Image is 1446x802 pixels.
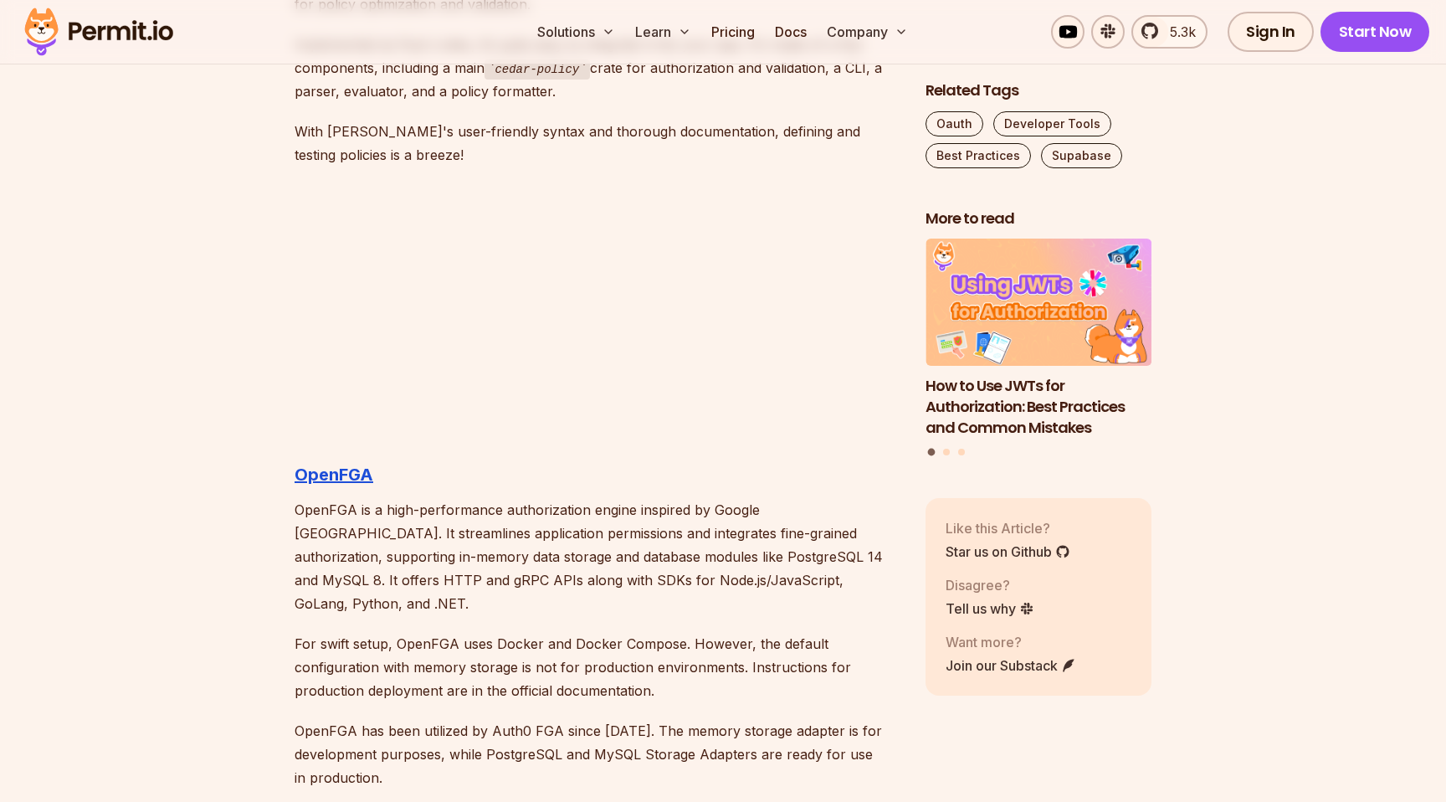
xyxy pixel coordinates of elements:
[946,599,1034,619] a: Tell us why
[768,15,813,49] a: Docs
[1160,22,1196,42] span: 5.3k
[295,498,899,615] p: OpenFGA is a high-performance authorization engine inspired by Google [GEOGRAPHIC_DATA]. It strea...
[926,239,1151,367] img: How to Use JWTs for Authorization: Best Practices and Common Mistakes
[295,120,899,167] p: With [PERSON_NAME]'s user-friendly syntax and thorough documentation, defining and testing polici...
[1131,15,1208,49] a: 5.3k
[926,143,1031,168] a: Best Practices
[926,80,1151,101] h2: Related Tags
[926,239,1151,459] div: Posts
[295,719,899,789] p: OpenFGA has been utilized by Auth0 FGA since [DATE]. The memory storage adapter is for developmen...
[946,518,1070,538] p: Like this Article?
[1320,12,1430,52] a: Start Now
[943,449,950,455] button: Go to slide 2
[928,449,936,456] button: Go to slide 1
[820,15,915,49] button: Company
[1228,12,1314,52] a: Sign In
[946,655,1076,676] a: Join our Substack
[1041,143,1122,168] a: Supabase
[946,542,1070,562] a: Star us on Github
[926,111,983,136] a: Oauth
[958,449,965,455] button: Go to slide 3
[485,59,590,80] code: cedar-policy
[295,33,899,104] p: Implemented as Rust crates, it’s quite easy to integrate it into your app. It's made of a few com...
[628,15,698,49] button: Learn
[993,111,1111,136] a: Developer Tools
[946,632,1076,652] p: Want more?
[926,376,1151,438] h3: How to Use JWTs for Authorization: Best Practices and Common Mistakes
[295,183,797,434] iframe: https://lu.ma/embed/calendar/cal-osivJJtYL9hKgx6/events
[946,575,1034,595] p: Disagree?
[17,3,181,60] img: Permit logo
[531,15,622,49] button: Solutions
[705,15,761,49] a: Pricing
[295,465,373,485] a: OpenFGA
[926,239,1151,439] li: 1 of 3
[295,632,899,702] p: For swift setup, OpenFGA uses Docker and Docker Compose. However, the default configuration with ...
[926,208,1151,229] h2: More to read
